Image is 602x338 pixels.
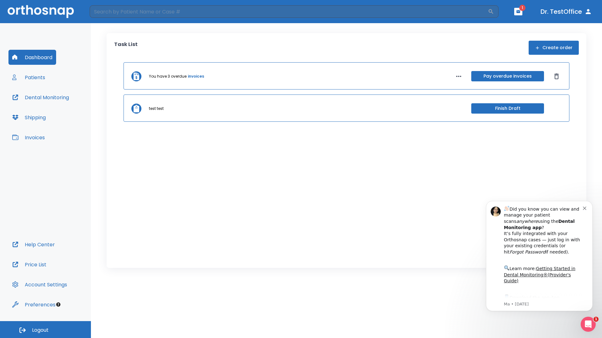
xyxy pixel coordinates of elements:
[27,102,106,134] div: Download the app: | ​ Let us know if you need help getting started!
[8,70,49,85] button: Patients
[471,103,544,114] button: Finish Draft
[90,5,488,18] input: Search by Patient Name or Case #
[471,71,544,81] button: Pay overdue invoices
[519,5,525,11] span: 1
[8,237,59,252] button: Help Center
[8,297,59,312] button: Preferences
[529,41,579,55] button: Create order
[8,257,50,272] button: Price List
[106,13,111,18] button: Dismiss notification
[581,317,596,332] iframe: Intercom live chat
[32,327,49,334] span: Logout
[8,130,49,145] button: Invoices
[538,6,594,17] button: Dr. TestOffice
[477,192,602,321] iframe: Intercom notifications message
[8,110,50,125] button: Shipping
[149,106,164,111] p: test test
[594,317,599,322] span: 1
[8,90,73,105] button: Dental Monitoring
[149,74,187,79] p: You have 3 overdue
[552,71,562,81] button: Dismiss
[188,74,204,79] a: invoices
[8,50,56,65] button: Dashboard
[27,104,83,115] a: App Store
[8,277,71,292] button: Account Settings
[114,41,138,55] p: Task List
[8,5,74,18] img: Orthosnap
[55,302,61,307] div: Tooltip anchor
[27,110,106,115] p: Message from Ma, sent 4w ago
